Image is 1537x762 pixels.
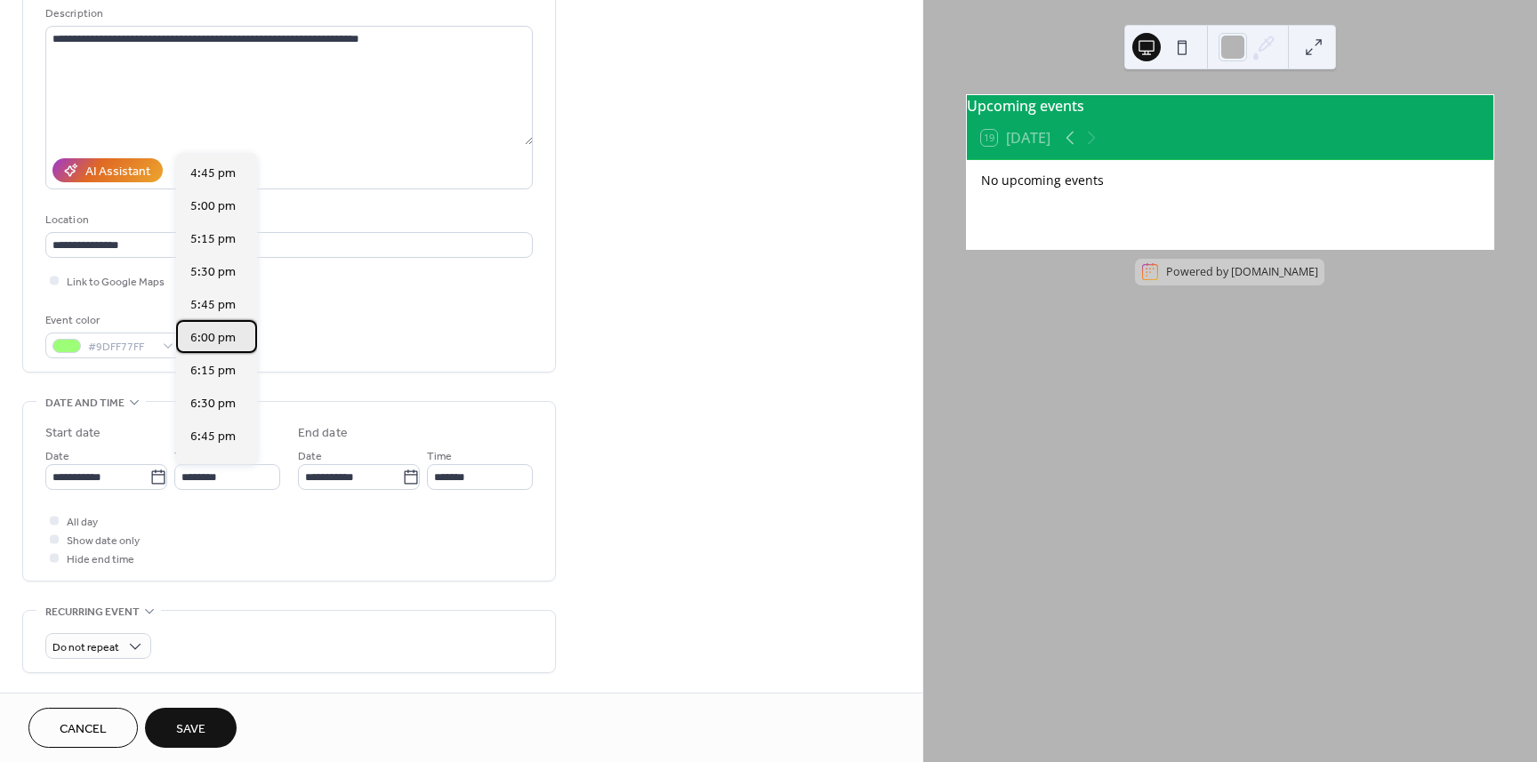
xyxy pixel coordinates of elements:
[28,708,138,748] button: Cancel
[174,447,199,466] span: Time
[190,461,236,479] span: 7:00 pm
[45,424,101,443] div: Start date
[190,296,236,315] span: 5:45 pm
[67,532,140,550] span: Show date only
[190,230,236,249] span: 5:15 pm
[190,263,236,282] span: 5:30 pm
[52,638,119,658] span: Do not repeat
[45,447,69,466] span: Date
[85,163,150,181] div: AI Assistant
[45,4,529,23] div: Description
[88,338,154,357] span: #9DFF77FF
[67,513,98,532] span: All day
[967,95,1493,116] div: Upcoming events
[298,447,322,466] span: Date
[52,158,163,182] button: AI Assistant
[60,720,107,739] span: Cancel
[45,211,529,229] div: Location
[45,603,140,622] span: Recurring event
[45,394,125,413] span: Date and time
[190,329,236,348] span: 6:00 pm
[190,164,236,183] span: 4:45 pm
[67,550,134,569] span: Hide end time
[67,273,165,292] span: Link to Google Maps
[1166,264,1318,279] div: Powered by
[1231,264,1318,279] a: [DOMAIN_NAME]
[190,395,236,413] span: 6:30 pm
[298,424,348,443] div: End date
[427,447,452,466] span: Time
[176,720,205,739] span: Save
[190,428,236,446] span: 6:45 pm
[45,311,179,330] div: Event color
[190,362,236,381] span: 6:15 pm
[190,197,236,216] span: 5:00 pm
[981,171,1479,189] div: No upcoming events
[145,708,237,748] button: Save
